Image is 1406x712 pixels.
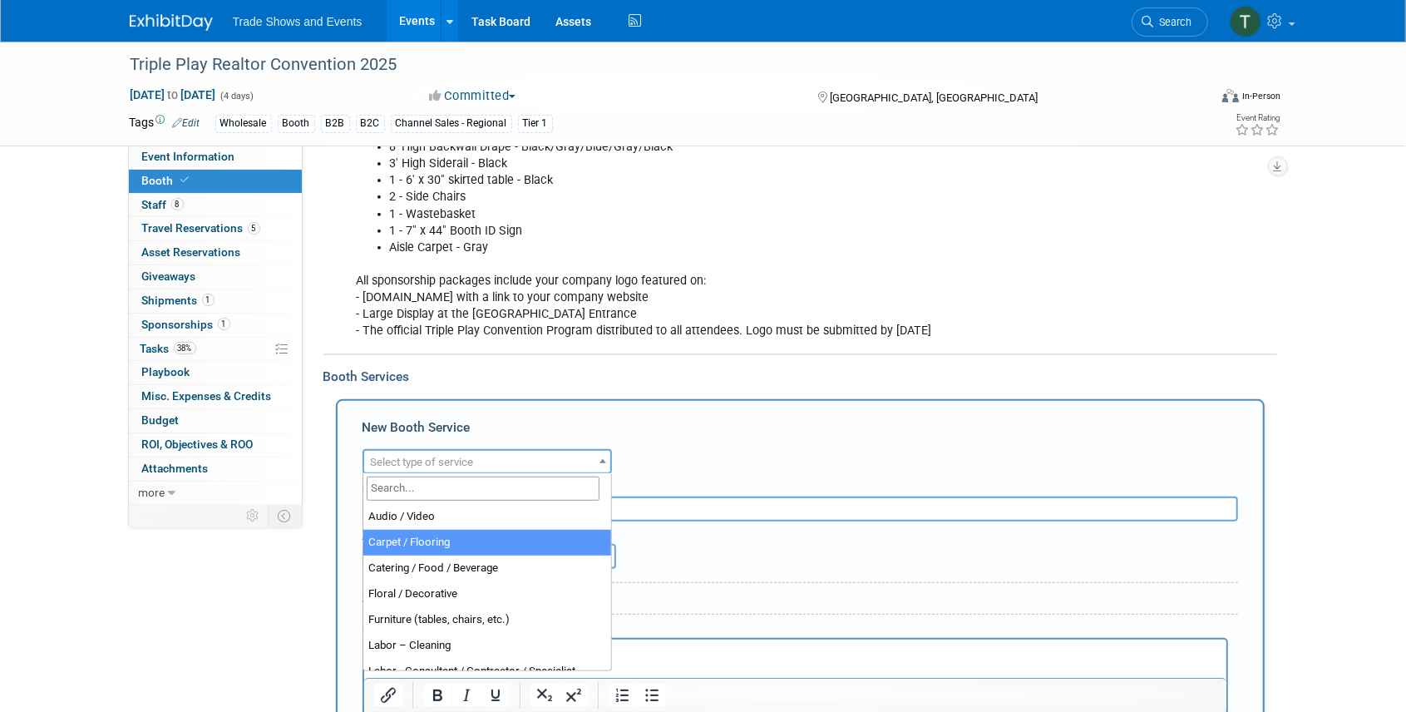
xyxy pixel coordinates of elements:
[142,413,180,427] span: Budget
[518,115,553,132] div: Tier 1
[129,433,302,457] a: ROI, Objectives & ROO
[129,170,302,193] a: Booth
[345,47,1094,348] div: Included: 1 - [PERSON_NAME] 1 - Full Page Ad 4 - Registrations Each booth will be provided with: ...
[181,176,190,185] i: Booth reservation complete
[390,189,1084,205] li: 2 - Side Chairs
[390,240,1084,256] li: Aisle Carpet - Gray
[278,115,315,132] div: Booth
[239,505,269,527] td: Personalize Event Tab Strip
[363,530,611,556] li: Carpet / Flooring
[830,91,1038,104] span: [GEOGRAPHIC_DATA], [GEOGRAPHIC_DATA]
[215,115,272,132] div: Wholesale
[371,456,474,468] span: Select type of service
[142,245,241,259] span: Asset Reservations
[173,117,200,129] a: Edit
[142,389,272,403] span: Misc. Expenses & Credits
[248,222,260,235] span: 5
[363,474,1238,497] div: Description (optional)
[233,15,363,28] span: Trade Shows and Events
[390,139,1084,156] li: 8' High Backwall Drape - Black/Gray/Blue/Gray/Black
[129,314,302,337] a: Sponsorships1
[363,659,611,685] li: Labor - Consultant / Contractor / Specialist
[129,289,302,313] a: Shipments1
[129,457,302,481] a: Attachments
[142,221,260,235] span: Travel Reservations
[1110,87,1281,111] div: Event Format
[363,581,611,607] li: Floral / Decorative
[125,50,1183,80] div: Triple Play Realtor Convention 2025
[129,482,302,505] a: more
[391,115,512,132] div: Channel Sales - Regional
[423,684,451,707] button: Bold
[1154,16,1192,28] span: Search
[141,342,196,355] span: Tasks
[390,156,1084,172] li: 3' High Siderail - Black
[512,522,1162,544] div: Ideally by
[130,114,200,133] td: Tags
[1235,114,1280,122] div: Event Rating
[139,486,165,499] span: more
[130,14,213,31] img: ExhibitDay
[363,633,611,659] li: Labor – Cleaning
[390,223,1084,240] li: 1 - 7" x 44" Booth ID Sign
[321,115,350,132] div: B2B
[129,385,302,408] a: Misc. Expenses & Credits
[364,640,1226,712] iframe: Rich Text Area
[218,318,230,330] span: 1
[142,174,193,187] span: Booth
[129,146,302,169] a: Event Information
[363,504,611,530] li: Audio / Video
[1222,89,1239,102] img: Format-Inperson.png
[390,172,1084,189] li: 1 - 6' x 30" skirted table - Black
[323,368,1277,386] div: Booth Services
[142,269,196,283] span: Giveaways
[560,684,588,707] button: Superscript
[165,88,181,101] span: to
[142,365,190,378] span: Playbook
[367,477,599,501] input: Search...
[1132,7,1208,37] a: Search
[1241,90,1280,102] div: In-Person
[130,87,217,102] span: [DATE] [DATE]
[129,265,302,289] a: Giveaways
[638,684,666,707] button: Bullet list
[390,206,1084,223] li: 1 - Wastebasket
[1230,6,1261,37] img: Tiff Wagner
[481,684,510,707] button: Underline
[174,342,196,354] span: 38%
[129,361,302,384] a: Playbook
[142,318,230,331] span: Sponsorships
[129,217,302,240] a: Travel Reservations5
[142,438,254,451] span: ROI, Objectives & ROO
[202,294,215,306] span: 1
[363,418,1238,445] div: New Booth Service
[363,556,611,581] li: Catering / Food / Beverage
[609,684,637,707] button: Numbered list
[142,462,209,475] span: Attachments
[129,241,302,265] a: Asset Reservations
[129,409,302,433] a: Budget
[171,198,184,210] span: 8
[363,621,1228,638] div: Reservation Notes/Details:
[142,198,184,211] span: Staff
[142,150,235,163] span: Event Information
[452,684,481,707] button: Italic
[129,194,302,217] a: Staff8
[220,91,254,101] span: (4 days)
[374,684,402,707] button: Insert/edit link
[363,607,611,633] li: Furniture (tables, chairs, etc.)
[142,294,215,307] span: Shipments
[423,87,522,105] button: Committed
[530,684,559,707] button: Subscript
[356,115,385,132] div: B2C
[129,338,302,361] a: Tasks38%
[268,505,302,527] td: Toggle Event Tabs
